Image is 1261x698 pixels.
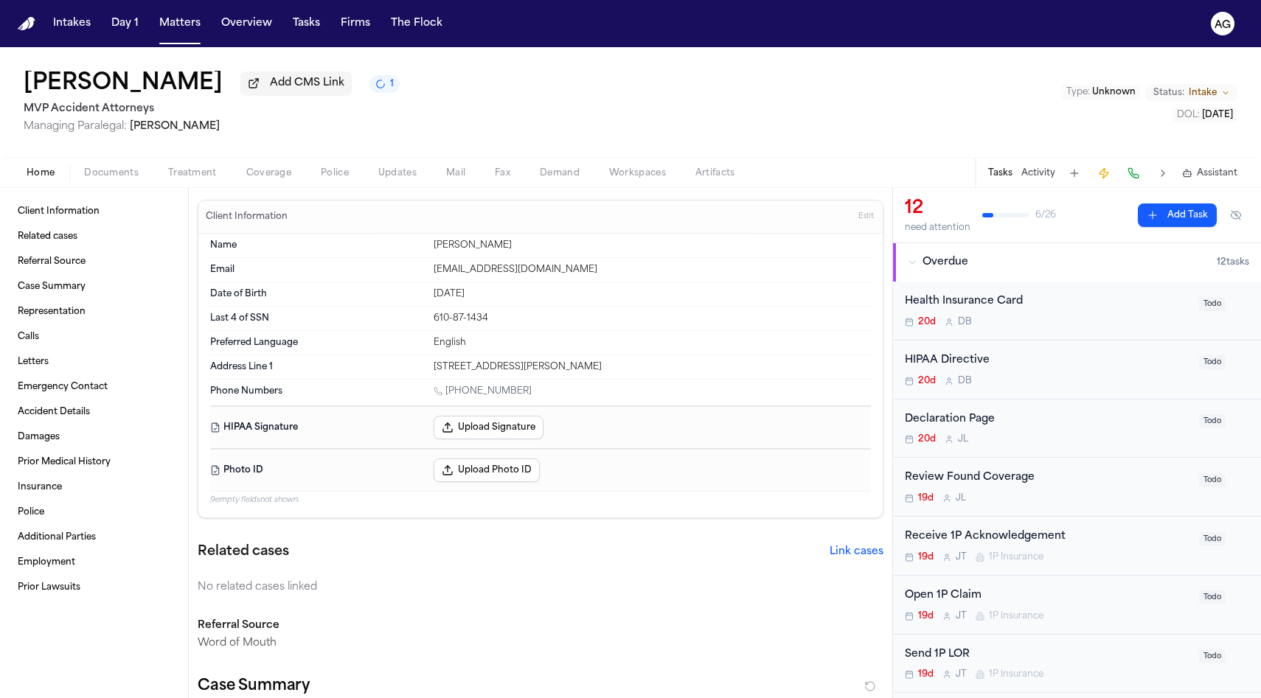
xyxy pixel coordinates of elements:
button: Firms [335,10,376,37]
button: Upload Signature [434,416,543,439]
span: J T [956,610,967,622]
span: Workspaces [609,167,666,179]
div: English [434,337,871,349]
div: Health Insurance Card [905,293,1190,310]
button: Overview [215,10,278,37]
span: J T [956,669,967,680]
h2: Case Summary [198,674,310,698]
span: Fax [495,167,510,179]
dt: Preferred Language [210,337,425,349]
span: Todo [1199,414,1226,428]
span: Todo [1199,473,1226,487]
dt: HIPAA Signature [210,416,425,439]
h3: Client Information [203,211,291,223]
a: Prior Lawsuits [12,576,176,599]
span: Todo [1199,649,1226,663]
span: Artifacts [695,167,735,179]
a: Police [12,500,176,524]
button: Add Task [1138,203,1217,227]
button: Change status from Intake [1146,84,1237,102]
button: Add Task [1064,163,1085,184]
button: The Flock [385,10,448,37]
button: Matters [153,10,206,37]
button: Edit [854,205,878,228]
p: 9 empty fields not shown. [210,495,871,506]
span: 20d [918,433,936,445]
span: Phone Numbers [210,385,282,397]
a: Home [18,17,35,31]
div: Review Found Coverage [905,470,1190,486]
div: Open task: Declaration Page [893,399,1261,458]
span: Demand [540,167,580,179]
h2: Related cases [198,542,289,562]
span: Managing Paralegal: [24,121,127,132]
a: Related cases [12,225,176,248]
a: Damages [12,425,176,449]
dt: Date of Birth [210,288,425,300]
span: DOL : [1177,111,1200,119]
div: Declaration Page [905,411,1190,428]
span: Edit [858,212,874,222]
div: need attention [905,222,970,234]
span: 1P Insurance [989,669,1043,680]
button: Tasks [287,10,326,37]
dt: Photo ID [210,458,425,482]
div: Open task: HIPAA Directive [893,341,1261,399]
span: 19d [918,492,934,504]
span: Mail [446,167,465,179]
button: Edit Type: Unknown [1062,85,1140,100]
img: Finch Logo [18,17,35,31]
span: Home [27,167,55,179]
span: Add CMS Link [270,76,344,91]
span: D B [958,316,972,328]
span: Intake [1189,87,1217,99]
div: [PERSON_NAME] [434,240,871,251]
button: Make a Call [1123,163,1144,184]
a: Accident Details [12,400,176,424]
a: Emergency Contact [12,375,176,399]
span: Todo [1199,355,1226,369]
button: Activity [1021,167,1055,179]
div: Open task: Send 1P LOR [893,635,1261,694]
button: Overdue12tasks [893,243,1261,282]
div: [DATE] [434,288,871,300]
button: Edit DOL: 2025-09-20 [1173,108,1237,122]
span: 1P Insurance [989,551,1043,563]
button: Assistant [1182,167,1237,179]
span: Type : [1066,88,1090,97]
div: Receive 1P Acknowledgement [905,528,1190,545]
div: Open 1P Claim [905,587,1190,604]
span: Assistant [1197,167,1237,179]
div: 610-87-1434 [434,313,871,324]
dt: Address Line 1 [210,361,425,373]
span: 12 task s [1217,256,1249,268]
a: Letters [12,350,176,374]
span: 1 [390,78,394,90]
div: [EMAIL_ADDRESS][DOMAIN_NAME] [434,264,871,276]
button: Intakes [47,10,97,37]
a: Day 1 [105,10,145,37]
button: Hide completed tasks (⌘⇧H) [1223,203,1249,227]
div: [STREET_ADDRESS][PERSON_NAME] [434,361,871,373]
span: Documents [84,167,139,179]
button: Tasks [988,167,1012,179]
span: 1P Insurance [989,610,1043,622]
span: J L [958,433,968,445]
p: Word of Mouth [198,636,883,651]
span: J L [956,492,966,504]
dt: Email [210,264,425,276]
span: Overdue [923,255,968,270]
h3: Referral Source [198,618,883,633]
a: Prior Medical History [12,450,176,474]
a: Additional Parties [12,526,176,549]
h1: [PERSON_NAME] [24,71,223,97]
div: Send 1P LOR [905,646,1190,663]
div: Open task: Open 1P Claim [893,576,1261,635]
span: J T [956,551,967,563]
span: [DATE] [1202,111,1233,119]
button: Add CMS Link [240,71,352,95]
